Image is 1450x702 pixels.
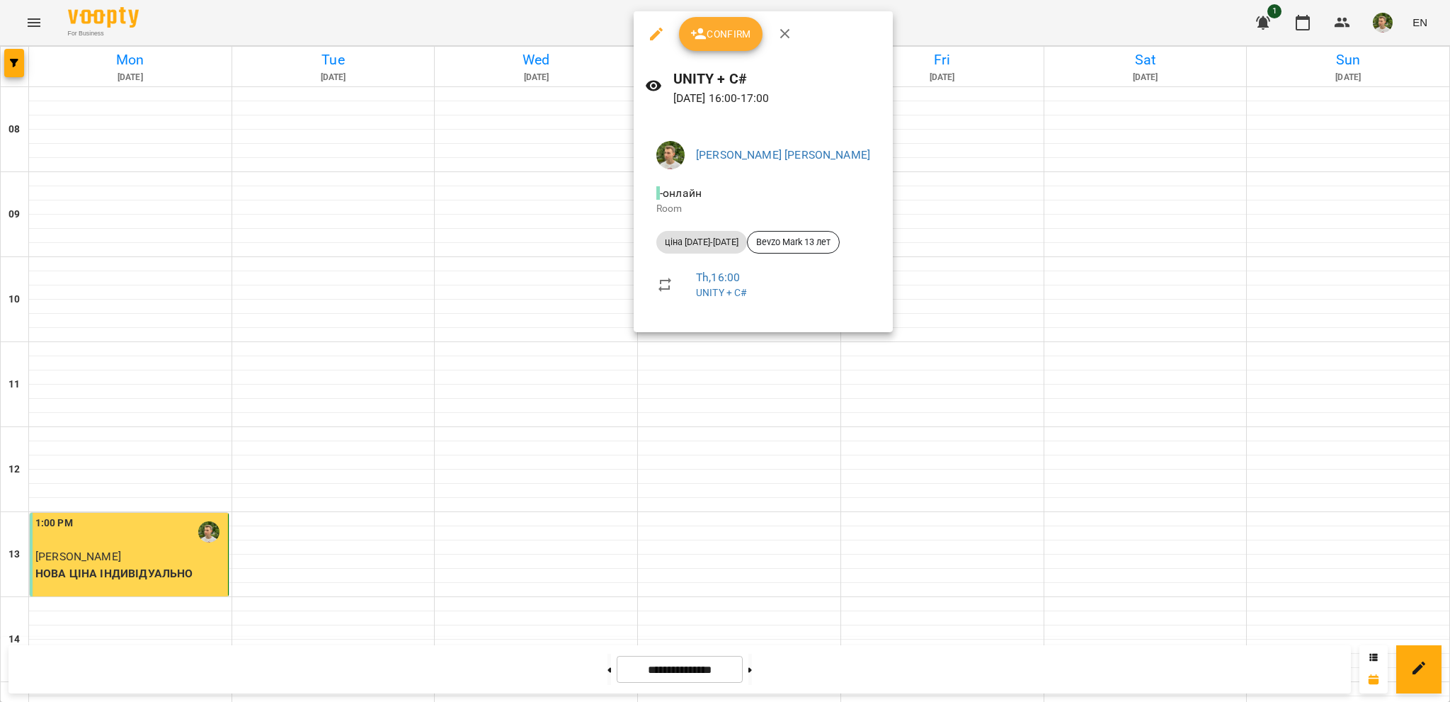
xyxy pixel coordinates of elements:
[696,271,740,284] a: Th , 16:00
[656,202,870,216] p: Room
[673,90,881,107] p: [DATE] 16:00 - 17:00
[656,236,747,249] span: ціна [DATE]-[DATE]
[679,17,763,51] button: Confirm
[656,141,685,169] img: 4ee7dbd6fda85432633874d65326f444.jpg
[696,287,746,298] a: UNITY + C#
[656,186,704,200] span: - онлайн
[690,26,751,43] span: Confirm
[696,148,870,162] a: [PERSON_NAME] [PERSON_NAME]
[673,68,881,90] h6: UNITY + C#
[747,231,840,254] div: Bevzo Mark 13 лет
[748,236,839,249] span: Bevzo Mark 13 лет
